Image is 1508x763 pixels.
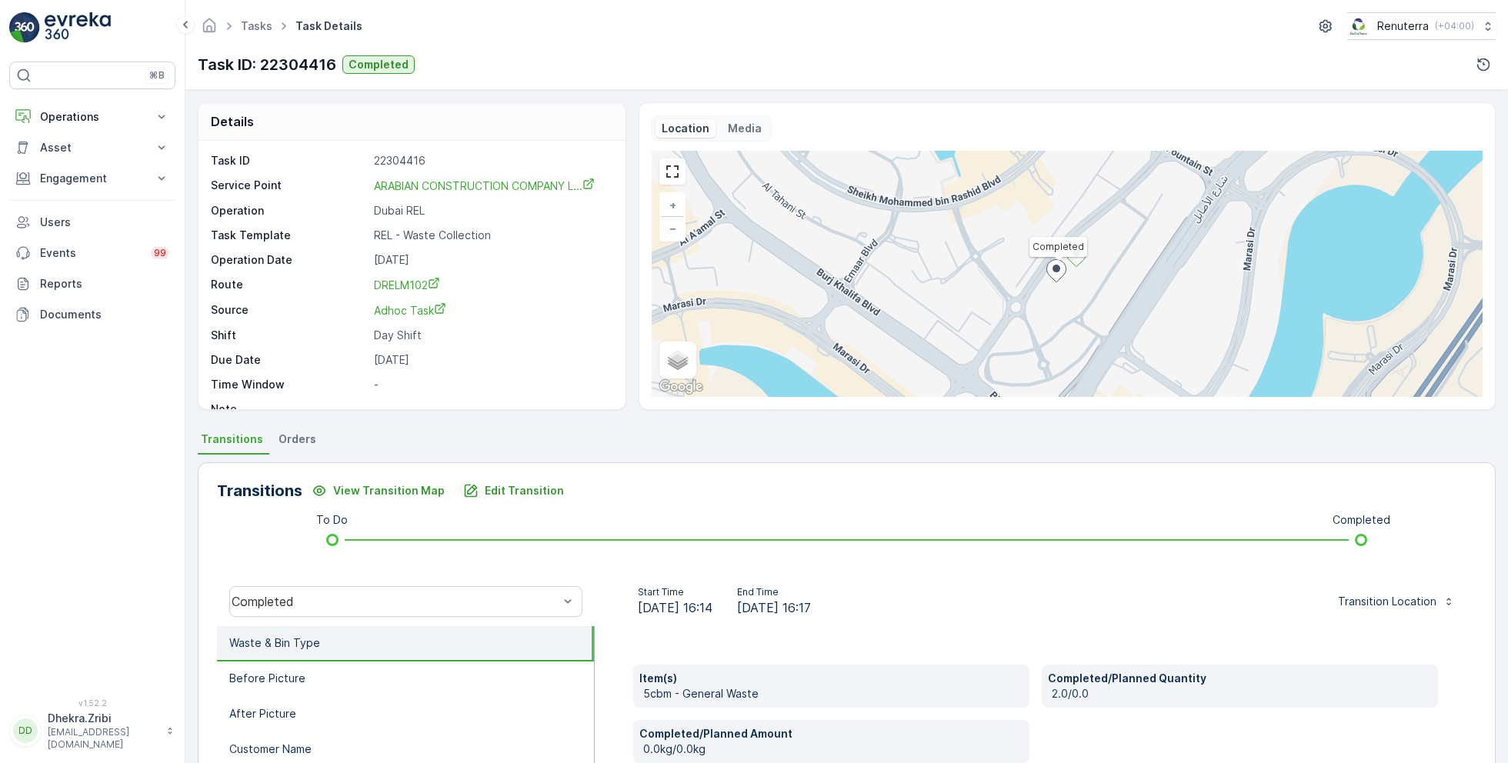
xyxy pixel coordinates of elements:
a: Open this area in Google Maps (opens a new window) [656,377,706,397]
span: Transitions [201,431,263,447]
p: Asset [40,140,145,155]
p: Task ID [211,153,368,168]
p: Details [211,112,254,131]
p: Dubai REL [374,203,609,218]
p: Users [40,215,169,230]
p: Transitions [217,479,302,502]
p: ( +04:00 ) [1435,20,1474,32]
p: Reports [40,276,169,292]
p: Transition Location [1338,594,1436,609]
p: Dhekra.Zribi [48,711,158,726]
p: Service Point [211,178,368,194]
a: Events99 [9,238,175,268]
span: DRELM102 [374,278,440,292]
p: Operations [40,109,145,125]
a: Adhoc Task [374,302,609,318]
p: Task ID: 22304416 [198,53,336,76]
span: [DATE] 16:17 [737,598,811,617]
span: Orders [279,431,316,447]
p: Note [211,401,368,417]
p: [DATE] [374,252,609,268]
p: Waste & Bin Type [229,635,320,651]
p: View Transition Map [333,483,445,498]
a: ARABIAN CONSTRUCTION COMPANY L... [374,178,595,193]
a: Users [9,207,175,238]
p: Item(s) [639,671,1023,686]
p: To Do [316,512,348,528]
span: v 1.52.2 [9,698,175,708]
span: Adhoc Task [374,304,446,317]
p: Route [211,277,368,293]
span: [DATE] 16:14 [638,598,712,617]
button: Transition Location [1329,589,1464,614]
a: Reports [9,268,175,299]
p: [DATE] [374,352,609,368]
span: ARABIAN CONSTRUCTION COMPANY L... [374,179,595,192]
p: Edit Transition [485,483,564,498]
button: View Transition Map [302,478,454,503]
a: Homepage [201,23,218,36]
img: Google [656,377,706,397]
p: Completed [1333,512,1390,528]
p: Operation Date [211,252,368,268]
p: 0.0kg/0.0kg [643,741,1023,757]
p: Shift [211,328,368,343]
p: Engagement [40,171,145,186]
p: Location [662,121,709,136]
p: Time Window [211,377,368,392]
p: 2.0/0.0 [1052,686,1432,701]
p: Completed/Planned Amount [639,726,1023,741]
p: 22304416 [374,153,609,168]
p: REL - Waste Collection [374,228,609,243]
a: Documents [9,299,175,330]
div: Completed [232,595,559,608]
button: Engagement [9,163,175,194]
img: logo [9,12,40,43]
p: 99 [154,247,166,259]
p: - [374,401,609,417]
p: Documents [40,307,169,322]
p: Operation [211,203,368,218]
p: Start Time [638,586,712,598]
p: Completed/Planned Quantity [1048,671,1432,686]
button: DDDhekra.Zribi[EMAIL_ADDRESS][DOMAIN_NAME] [9,711,175,751]
p: ⌘B [149,69,165,82]
a: View Fullscreen [661,160,684,183]
button: Edit Transition [454,478,573,503]
img: Screenshot_2024-07-26_at_13.33.01.png [1347,18,1371,35]
span: Task Details [292,18,365,34]
p: [EMAIL_ADDRESS][DOMAIN_NAME] [48,726,158,751]
p: After Picture [229,706,296,721]
img: logo_light-DOdMpM7g.png [45,12,111,43]
p: Source [211,302,368,318]
button: Asset [9,132,175,163]
a: Zoom In [661,194,684,217]
button: Operations [9,102,175,132]
a: DRELM102 [374,277,609,293]
p: Day Shift [374,328,609,343]
a: Zoom Out [661,217,684,240]
div: DD [13,718,38,743]
p: Task Template [211,228,368,243]
p: Customer Name [229,741,312,757]
p: 5cbm - General Waste [643,686,1023,701]
p: Events [40,245,142,261]
span: + [669,198,676,212]
p: - [374,377,609,392]
button: Completed [342,55,415,74]
p: Media [728,121,762,136]
a: Tasks [241,19,272,32]
p: Completed [349,57,409,72]
p: Due Date [211,352,368,368]
span: − [669,222,677,235]
a: Layers [661,343,695,377]
button: Renuterra(+04:00) [1347,12,1496,40]
p: End Time [737,586,811,598]
p: Renuterra [1377,18,1429,34]
p: Before Picture [229,671,305,686]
